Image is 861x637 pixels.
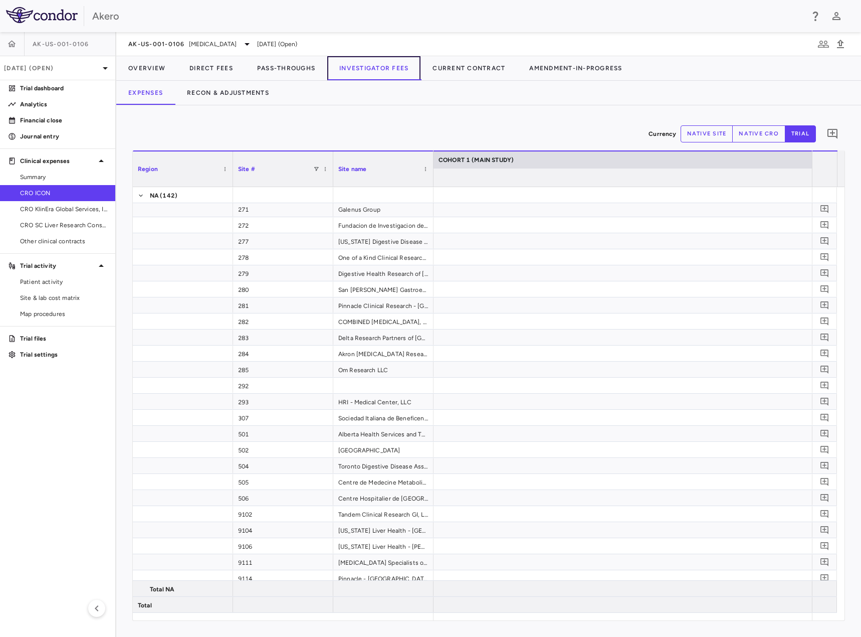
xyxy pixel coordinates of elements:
button: Add comment [818,234,831,248]
div: 279 [233,265,333,281]
svg: Add comment [820,541,829,551]
div: 506 [233,490,333,506]
div: [GEOGRAPHIC_DATA] [333,442,434,457]
div: 501 [233,426,333,441]
div: Alberta Health Services and The Governors of the [GEOGRAPHIC_DATA] [333,426,434,441]
p: Currency [649,129,676,138]
div: 502 [233,442,333,457]
svg: Add comment [820,509,829,519]
div: 278 [233,249,333,265]
p: [DATE] (Open) [4,64,99,73]
span: CRO SC Liver Research Consortium LLC [20,221,107,230]
button: Add comment [818,411,831,424]
div: [MEDICAL_DATA] Specialists of [US_STATE] [333,554,434,570]
div: Toronto Digestive Disease Associates, Inc. [333,458,434,473]
img: logo-full-BYUhSk78.svg [6,7,78,23]
button: Direct Fees [177,56,245,80]
span: NA [150,188,159,204]
svg: Add comment [820,429,829,438]
span: Total [138,597,152,613]
svg: Add comment [820,268,829,278]
div: Akron [MEDICAL_DATA] Research, LLC [333,346,434,361]
svg: Add comment [820,333,829,342]
div: Sociedad Italiana de Beneficencia en [GEOGRAPHIC_DATA] – Hospital Italiano de [GEOGRAPHIC_DATA] [333,410,434,425]
button: Add comment [818,298,831,312]
svg: Add comment [820,445,829,454]
button: Add comment [818,459,831,472]
button: native site [681,125,733,142]
div: HRI - Medical Center, LLC [333,394,434,409]
svg: Add comment [820,365,829,374]
svg: Add comment [820,204,829,214]
span: Site name [338,166,366,173]
span: COHORT 1 (MAIN STUDY) [439,156,514,164]
svg: Add comment [820,252,829,262]
div: 272 [233,217,333,233]
div: 9114 [233,570,333,586]
svg: Add comment [820,300,829,310]
button: Overview [116,56,177,80]
div: 282 [233,313,333,329]
div: 283 [233,330,333,345]
svg: Add comment [820,413,829,422]
button: Add comment [818,202,831,216]
div: 277 [233,233,333,249]
div: 9104 [233,522,333,538]
svg: Add comment [826,128,838,140]
div: [US_STATE] Liver Health - [GEOGRAPHIC_DATA] [333,522,434,538]
svg: Add comment [820,525,829,535]
div: 281 [233,297,333,313]
button: Amendment-In-Progress [517,56,634,80]
p: Trial activity [20,261,95,270]
button: Add comment [818,314,831,328]
span: Map procedures [20,309,107,318]
div: [US_STATE] Liver Health - [PERSON_NAME] [333,538,434,554]
svg: Add comment [820,349,829,358]
svg: Add comment [820,493,829,503]
svg: Add comment [820,236,829,246]
button: Add comment [818,427,831,440]
svg: Add comment [820,220,829,230]
span: Summary [20,173,107,182]
div: Tandem Clinical Research GI, LLC [333,506,434,522]
button: Current Contract [420,56,517,80]
button: Add comment [818,266,831,280]
button: Add comment [824,125,841,142]
button: Pass-Throughs [245,56,327,80]
div: Centre de Medecine Metabolique de Lanaudiere, Inc. [333,474,434,490]
div: 293 [233,394,333,409]
p: Trial settings [20,350,107,359]
button: Add comment [818,331,831,344]
div: Fundacion de Investigacion de [PERSON_NAME] [333,217,434,233]
div: 271 [233,201,333,217]
button: Investigator Fees [327,56,420,80]
span: Patient activity [20,277,107,286]
span: CRO KlinEra Global Services, Inc [20,205,107,214]
div: 285 [233,362,333,377]
span: Total NA [150,581,174,597]
button: Add comment [818,218,831,232]
div: [US_STATE] Digestive Disease Consultants [333,233,434,249]
div: Om Research LLC [333,362,434,377]
div: Centre Hospitalier de [GEOGRAPHIC_DATA] (CHUM) [333,490,434,506]
span: Site & lab cost matrix [20,293,107,302]
button: Add comment [818,555,831,569]
button: Add comment [818,443,831,456]
div: Delta Research Partners of [GEOGRAPHIC_DATA] [333,330,434,345]
svg: Add comment [820,557,829,567]
p: Trial dashboard [20,84,107,93]
svg: Add comment [820,381,829,390]
div: Galenus Group [333,201,434,217]
div: Pinnacle Clinical Research - [GEOGRAPHIC_DATA] [333,297,434,313]
div: 9106 [233,538,333,554]
span: [MEDICAL_DATA] [189,40,237,49]
svg: Add comment [820,284,829,294]
svg: Add comment [820,397,829,406]
button: trial [785,125,816,142]
div: 9102 [233,506,333,522]
button: Add comment [818,282,831,296]
div: 505 [233,474,333,490]
svg: Add comment [820,573,829,583]
div: San [PERSON_NAME] Gastroenterology - [PERSON_NAME] [333,281,434,297]
div: 292 [233,378,333,393]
